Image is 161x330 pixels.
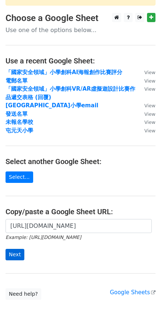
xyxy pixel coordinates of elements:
[6,171,33,183] a: Select...
[6,207,155,216] h4: Copy/paste a Google Sheet URL:
[144,128,155,133] small: View
[6,86,135,101] a: 「國家安全領域」小學創科VR/AR虛擬遊設計比賽作品遞交表格 (回覆)
[144,78,155,84] small: View
[124,295,161,330] iframe: Chat Widget
[137,77,155,84] a: View
[6,235,81,240] small: Example: [URL][DOMAIN_NAME]
[137,69,155,76] a: View
[144,70,155,75] small: View
[6,288,41,300] a: Need help?
[144,111,155,117] small: View
[144,119,155,125] small: View
[137,119,155,125] a: View
[6,102,98,109] a: [GEOGRAPHIC_DATA]小學email
[6,111,28,117] a: 發送名單
[144,103,155,108] small: View
[6,127,33,134] a: 屯元天小學
[6,13,155,24] h3: Choose a Google Sheet
[6,119,33,125] a: 未報名學校
[144,86,155,92] small: View
[6,219,152,233] input: Paste your Google Sheet URL here
[6,77,28,84] a: 電郵名單
[124,295,161,330] div: 聊天小工具
[137,86,155,92] a: View
[137,127,155,134] a: View
[6,69,122,76] a: 「國家安全領域」小學創科AI海報創作比賽評分
[137,102,155,109] a: View
[6,157,155,166] h4: Select another Google Sheet:
[6,26,155,34] p: Use one of the options below...
[110,289,155,296] a: Google Sheets
[6,56,155,65] h4: Use a recent Google Sheet:
[137,111,155,117] a: View
[6,249,24,260] input: Next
